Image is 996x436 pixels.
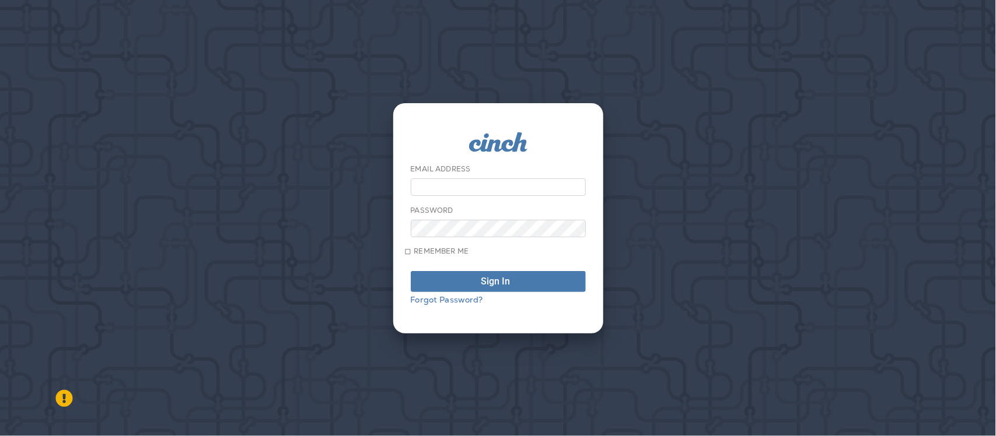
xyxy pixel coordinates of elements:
button: Sign In [411,271,586,292]
div: Sign In [481,277,511,286]
a: Forgot Password? [411,294,483,305]
span: Remember me [414,247,469,256]
label: Password [411,206,453,215]
label: Email Address [411,164,471,174]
